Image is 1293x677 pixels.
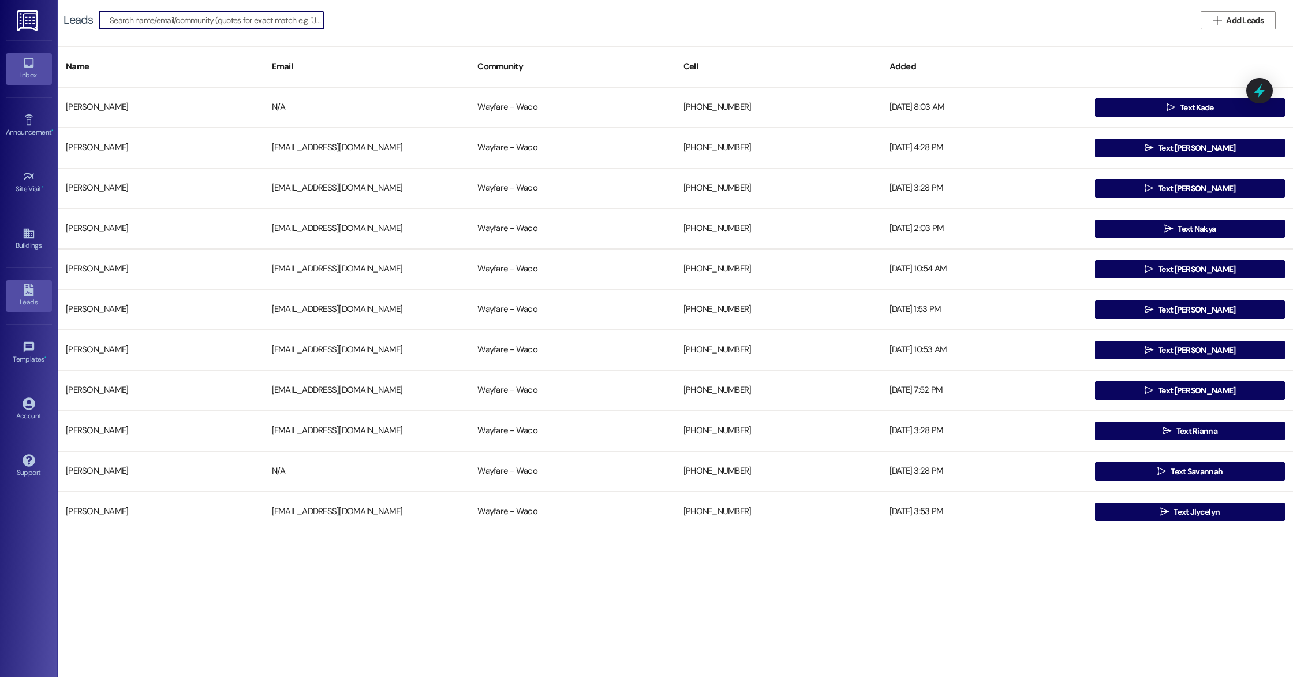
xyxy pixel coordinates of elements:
span: • [44,354,46,362]
div: [DATE] 10:54 AM [881,258,1088,281]
div: [DATE] 8:03 AM [881,96,1088,119]
button: Text Kade [1095,98,1285,117]
div: Wayfare - Waco [469,500,675,523]
div: [DATE] 10:53 AM [881,338,1088,362]
button: Text Rianna [1095,422,1285,440]
div: [PHONE_NUMBER] [675,96,881,119]
span: Text [PERSON_NAME] [1158,385,1235,397]
button: Add Leads [1201,11,1276,29]
a: Inbox [6,53,52,84]
div: Cell [675,53,881,81]
div: Wayfare - Waco [469,298,675,321]
div: Community [469,53,675,81]
button: Text Nakya [1095,220,1285,238]
a: Buildings [6,224,52,255]
div: [PHONE_NUMBER] [675,177,881,200]
i:  [1145,184,1153,193]
button: Text Jlycelyn [1095,503,1285,521]
div: [PERSON_NAME] [58,379,264,402]
span: Text Kade [1180,102,1214,114]
i:  [1167,103,1175,112]
div: [DATE] 2:03 PM [881,217,1088,240]
div: [PERSON_NAME] [58,96,264,119]
div: [EMAIL_ADDRESS][DOMAIN_NAME] [264,500,470,523]
i:  [1160,507,1169,516]
span: Text [PERSON_NAME] [1158,263,1235,276]
div: Name [58,53,264,81]
div: Wayfare - Waco [469,379,675,402]
div: Wayfare - Waco [469,136,675,159]
div: [PERSON_NAME] [58,419,264,442]
div: [EMAIL_ADDRESS][DOMAIN_NAME] [264,217,470,240]
div: [DATE] 3:28 PM [881,177,1088,200]
i:  [1164,224,1173,233]
i:  [1213,16,1221,25]
button: Text [PERSON_NAME] [1095,260,1285,278]
div: [PHONE_NUMBER] [675,379,881,402]
a: Site Visit • [6,167,52,198]
div: Wayfare - Waco [469,217,675,240]
div: Wayfare - Waco [469,338,675,362]
div: [PHONE_NUMBER] [675,500,881,523]
button: Text Savannah [1095,462,1285,481]
div: [PERSON_NAME] [58,298,264,321]
div: [EMAIL_ADDRESS][DOMAIN_NAME] [264,177,470,200]
div: Wayfare - Waco [469,419,675,442]
div: [PHONE_NUMBER] [675,298,881,321]
div: [PERSON_NAME] [58,136,264,159]
div: [PHONE_NUMBER] [675,258,881,281]
a: Support [6,451,52,482]
button: Text [PERSON_NAME] [1095,381,1285,400]
span: Text [PERSON_NAME] [1158,142,1235,154]
span: Add Leads [1226,14,1264,27]
i:  [1145,305,1153,314]
i:  [1145,386,1153,395]
div: Leads [63,14,93,26]
div: [DATE] 3:28 PM [881,460,1088,483]
div: [DATE] 7:52 PM [881,379,1088,402]
span: Text [PERSON_NAME] [1158,304,1235,316]
a: Leads [6,280,52,311]
i:  [1163,426,1171,436]
i:  [1157,467,1166,476]
div: Wayfare - Waco [469,177,675,200]
span: Text Rianna [1176,425,1217,437]
button: Text [PERSON_NAME] [1095,179,1285,198]
div: [EMAIL_ADDRESS][DOMAIN_NAME] [264,379,470,402]
div: Wayfare - Waco [469,96,675,119]
div: [EMAIL_ADDRESS][DOMAIN_NAME] [264,419,470,442]
div: [PERSON_NAME] [58,217,264,240]
div: [DATE] 3:53 PM [881,500,1088,523]
input: Search name/email/community (quotes for exact match e.g. "John Smith") [110,12,323,28]
a: Account [6,394,52,425]
img: ResiDesk Logo [17,10,40,31]
div: [PHONE_NUMBER] [675,338,881,362]
div: Email [264,53,470,81]
span: • [42,183,43,191]
div: N/A [264,460,470,483]
i:  [1145,345,1153,355]
button: Text [PERSON_NAME] [1095,341,1285,359]
div: Wayfare - Waco [469,460,675,483]
div: N/A [264,96,470,119]
div: [PERSON_NAME] [58,500,264,523]
i:  [1145,265,1153,274]
div: [DATE] 4:28 PM [881,136,1088,159]
div: [EMAIL_ADDRESS][DOMAIN_NAME] [264,338,470,362]
div: [PHONE_NUMBER] [675,419,881,442]
div: [PERSON_NAME] [58,177,264,200]
div: Added [881,53,1088,81]
div: [PHONE_NUMBER] [675,217,881,240]
div: [PERSON_NAME] [58,258,264,281]
div: [PERSON_NAME] [58,338,264,362]
button: Text [PERSON_NAME] [1095,139,1285,157]
div: Wayfare - Waco [469,258,675,281]
div: [EMAIL_ADDRESS][DOMAIN_NAME] [264,258,470,281]
span: Text [PERSON_NAME] [1158,183,1235,195]
div: [PHONE_NUMBER] [675,460,881,483]
button: Text [PERSON_NAME] [1095,300,1285,319]
div: [EMAIL_ADDRESS][DOMAIN_NAME] [264,136,470,159]
span: Text Savannah [1171,466,1223,478]
div: [DATE] 1:53 PM [881,298,1088,321]
div: [DATE] 3:28 PM [881,419,1088,442]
